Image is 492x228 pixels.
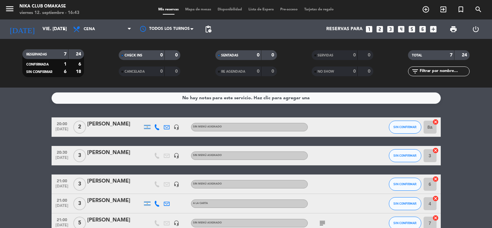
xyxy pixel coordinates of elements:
span: Sin menú asignado [193,154,222,157]
i: cancel [432,215,439,221]
i: turned_in_not [457,6,465,13]
strong: 0 [368,53,372,57]
span: NO SHOW [318,70,334,73]
i: search [474,6,482,13]
strong: 0 [257,69,259,74]
strong: 0 [271,69,275,74]
span: Lista de Espera [245,8,277,11]
span: RESERVADAS [26,53,47,56]
strong: 7 [64,52,66,56]
i: headset_mic [174,181,179,187]
i: [DATE] [5,22,39,36]
i: cancel [432,176,439,182]
strong: 0 [175,69,179,74]
span: Mapa de mesas [182,8,214,11]
div: [PERSON_NAME] [87,177,142,186]
strong: 0 [257,53,259,57]
i: subject [318,219,326,227]
span: 21:00 [54,196,70,204]
i: add_circle_outline [422,6,430,13]
i: cancel [432,119,439,125]
strong: 0 [353,69,356,74]
span: TOTAL [412,54,422,57]
strong: 6 [78,62,82,66]
strong: 24 [462,53,468,57]
i: arrow_drop_down [60,25,68,33]
button: menu [5,4,15,16]
span: print [450,25,457,33]
span: [DATE] [54,127,70,135]
span: SENTADAS [221,54,238,57]
span: Sin menú asignado [193,126,222,128]
div: LOG OUT [465,19,487,39]
span: Sin menú asignado [193,222,222,224]
span: [DATE] [54,156,70,163]
strong: 6 [64,69,66,74]
span: 21:00 [54,216,70,223]
i: add_box [429,25,438,33]
span: 3 [73,149,86,162]
span: SIN CONFIRMAR [26,70,52,74]
span: [DATE] [54,184,70,192]
div: No hay notas para este servicio. Haz clic para agregar una [182,94,310,102]
i: headset_mic [174,124,179,130]
i: headset_mic [174,153,179,159]
span: SIN CONFIRMAR [393,182,416,186]
span: SIN CONFIRMAR [393,202,416,205]
span: 3 [73,197,86,210]
i: menu [5,4,15,14]
span: Tarjetas de regalo [301,8,337,11]
span: 21:00 [54,177,70,184]
span: A La Carta [193,202,208,205]
strong: 0 [160,53,163,57]
span: [DATE] [54,204,70,211]
strong: 7 [450,53,452,57]
i: cancel [432,195,439,202]
span: CHECK INS [125,54,142,57]
button: SIN CONFIRMAR [389,149,421,162]
i: cancel [432,147,439,154]
strong: 0 [271,53,275,57]
span: SIN CONFIRMAR [393,125,416,129]
span: SIN CONFIRMAR [393,154,416,157]
div: [PERSON_NAME] [87,149,142,157]
strong: 0 [353,53,356,57]
span: Disponibilidad [214,8,245,11]
i: looks_5 [408,25,416,33]
i: looks_3 [386,25,395,33]
span: 20:30 [54,148,70,156]
span: CONFIRMADA [26,63,49,66]
span: Reservas para [326,27,363,32]
span: Pre-acceso [277,8,301,11]
i: power_settings_new [472,25,480,33]
span: 20:00 [54,120,70,127]
i: filter_list [411,67,419,75]
span: Cena [84,27,95,31]
button: SIN CONFIRMAR [389,178,421,191]
i: exit_to_app [439,6,447,13]
strong: 0 [160,69,163,74]
strong: 1 [64,62,66,66]
i: looks_4 [397,25,405,33]
div: [PERSON_NAME] [87,216,142,224]
span: 2 [73,121,86,134]
span: CANCELADA [125,70,145,73]
div: Nika Club Omakase [19,3,79,10]
span: pending_actions [204,25,212,33]
span: RE AGENDADA [221,70,245,73]
i: looks_two [376,25,384,33]
span: SIN CONFIRMAR [393,221,416,225]
strong: 18 [76,69,82,74]
div: [PERSON_NAME] [87,120,142,128]
i: looks_one [365,25,373,33]
strong: 24 [76,52,82,56]
strong: 0 [368,69,372,74]
span: 3 [73,178,86,191]
div: viernes 12. septiembre - 16:43 [19,10,79,16]
strong: 0 [175,53,179,57]
input: Filtrar por nombre... [419,68,469,75]
span: SERVIDAS [318,54,333,57]
span: Mis reservas [155,8,182,11]
i: headset_mic [174,220,179,226]
div: [PERSON_NAME] [87,197,142,205]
